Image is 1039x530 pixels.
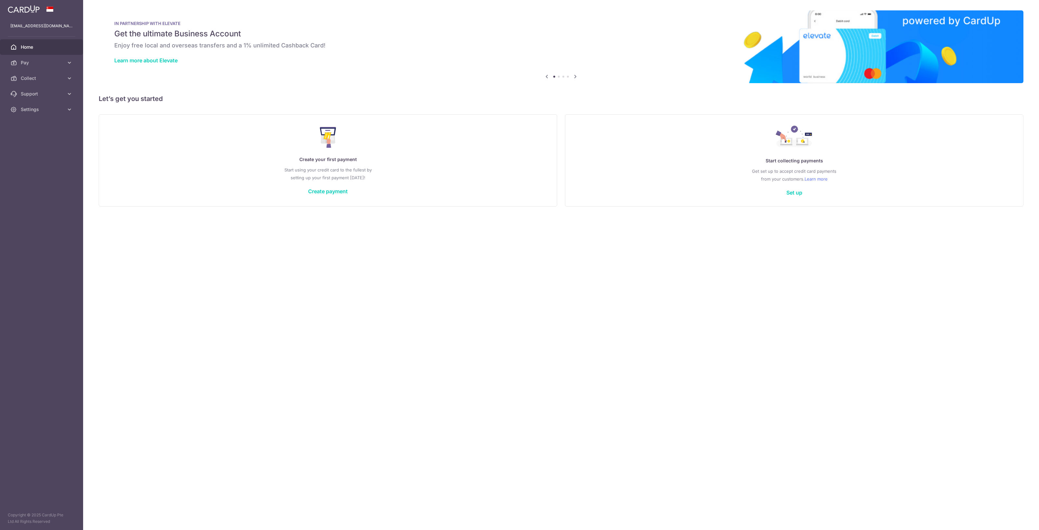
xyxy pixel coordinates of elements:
img: Collect Payment [776,126,813,149]
iframe: Opens a widget where you can find more information [997,511,1033,527]
p: Create your first payment [112,156,544,163]
a: Learn more about Elevate [114,57,178,64]
img: CardUp [8,5,40,13]
span: Support [21,91,64,97]
p: IN PARTNERSHIP WITH ELEVATE [114,21,1008,26]
h5: Get the ultimate Business Account [114,29,1008,39]
span: Home [21,44,64,50]
h6: Enjoy free local and overseas transfers and a 1% unlimited Cashback Card! [114,42,1008,49]
span: Collect [21,75,64,82]
span: Pay [21,59,64,66]
p: Get set up to accept credit card payments from your customers. [578,167,1010,183]
span: Settings [21,106,64,113]
p: Start collecting payments [578,157,1010,165]
a: Create payment [308,188,348,195]
p: [EMAIL_ADDRESS][DOMAIN_NAME] [10,23,73,29]
h5: Let’s get you started [99,94,1023,104]
img: Make Payment [320,127,336,148]
img: Renovation banner [99,10,1023,83]
a: Learn more [805,175,828,183]
p: Start using your credit card to the fullest by setting up your first payment [DATE]! [112,166,544,182]
a: Set up [786,189,802,196]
